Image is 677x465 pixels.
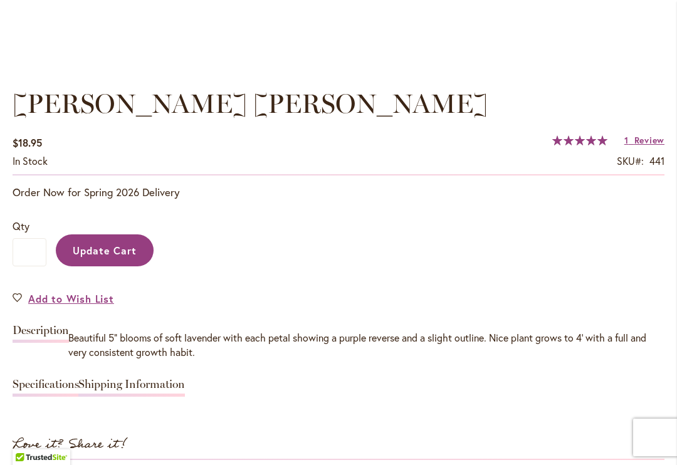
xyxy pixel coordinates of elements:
span: $18.95 [13,136,42,149]
div: 100% [552,135,607,145]
div: 441 [649,154,664,169]
iframe: Launch Accessibility Center [9,421,45,456]
a: Specifications [13,379,79,397]
a: Add to Wish List [13,291,114,306]
span: [PERSON_NAME] [PERSON_NAME] [13,88,488,120]
strong: Love it? Share it! [13,434,127,455]
span: In stock [13,154,48,167]
span: Qty [13,219,29,232]
a: 1 Review [624,134,664,146]
div: Detailed Product Info [13,318,664,403]
p: Order Now for Spring 2026 Delivery [13,185,664,200]
span: Review [634,134,664,146]
div: Beautiful 5" blooms of soft lavender with each petal showing a purple reverse and a slight outlin... [13,331,664,360]
a: Description [13,325,69,343]
strong: SKU [617,154,644,167]
div: Availability [13,154,48,169]
span: Add to Wish List [28,291,114,306]
a: Shipping Information [78,379,185,397]
button: Update Cart [56,234,154,266]
span: 1 [624,134,629,146]
span: Update Cart [73,244,137,257]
